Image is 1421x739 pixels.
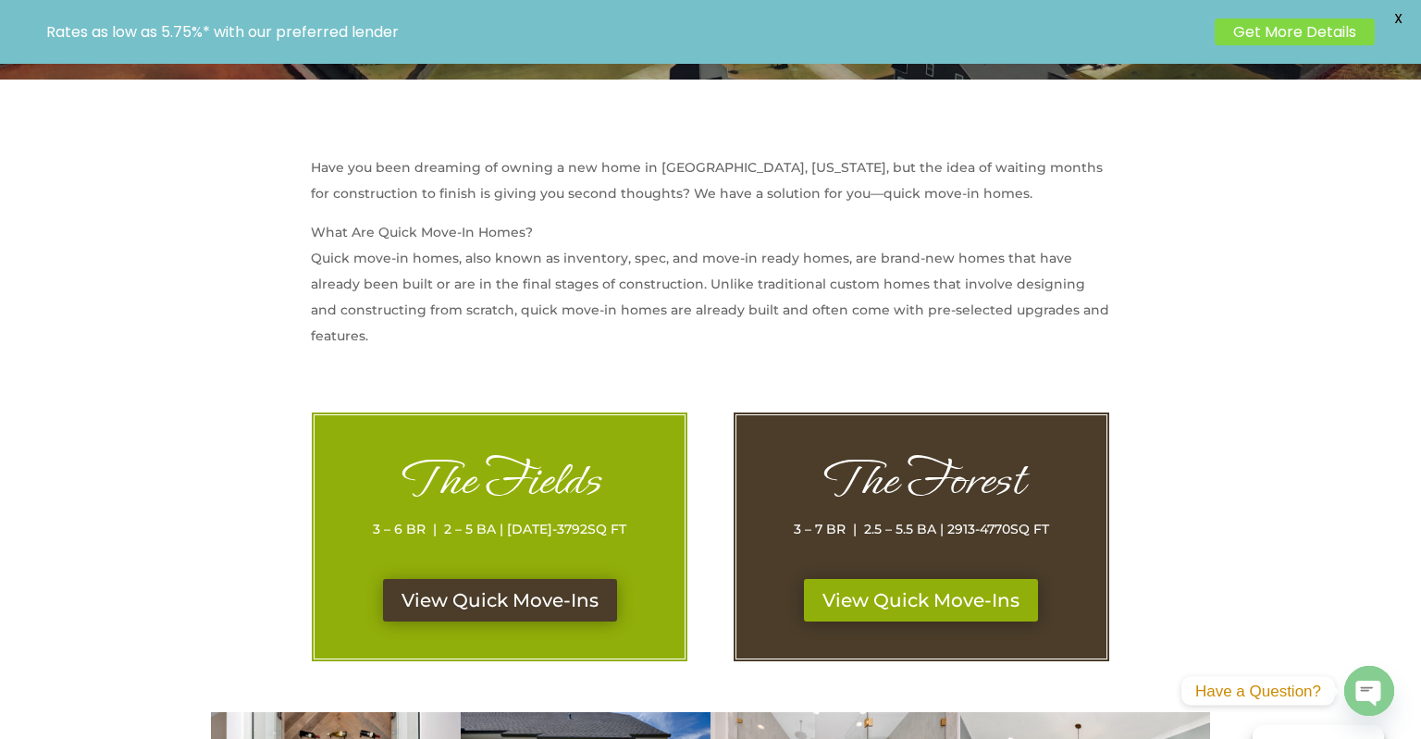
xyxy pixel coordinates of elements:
span: 3 – 6 BR | 2 – 5 BA | [DATE]-3792 [373,521,587,537]
span: SQ FT [1010,521,1049,537]
a: Get More Details [1215,18,1375,45]
h1: The Fields [352,452,648,516]
p: What Are Quick Move-In Homes? Quick move-in homes, also known as inventory, spec, and move-in rea... [311,219,1110,362]
a: View Quick Move-Ins [383,579,617,622]
p: Rates as low as 5.75%* with our preferred lender [46,23,1205,41]
h1: The Forest [773,452,1069,516]
p: 3 – 7 BR | 2.5 – 5.5 BA | 2913-4770 [773,516,1069,542]
span: SQ FT [587,521,626,537]
a: View Quick Move-Ins [804,579,1038,622]
span: X [1384,5,1412,32]
p: Have you been dreaming of owning a new home in [GEOGRAPHIC_DATA], [US_STATE], but the idea of wai... [311,154,1110,219]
